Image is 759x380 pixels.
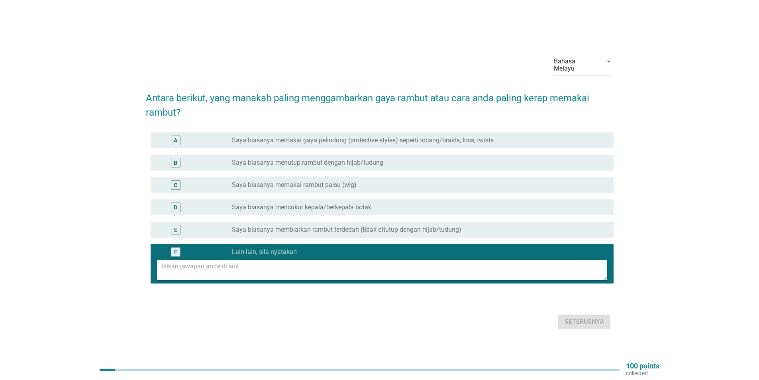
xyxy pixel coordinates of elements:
[554,58,598,72] div: Bahasa Melayu
[232,203,371,211] label: Saya biasanya mencukur kepala/berkepala botak
[626,362,659,370] p: 100 points
[626,370,659,377] p: collected
[146,83,614,120] h2: Antara berikut, yang manakah paling menggambarkan gaya rambut atau cara anda paling kerap memakai...
[604,57,614,66] i: arrow_drop_down
[232,181,357,189] label: Saya biasanya memakai rambut palsu (wig)
[174,226,177,234] div: E
[232,136,494,144] label: Saya biasanya memakai gaya pelindung (protective styles) seperti tocang/braids, locs, twists
[174,159,177,167] div: B
[174,248,177,256] div: F
[174,136,177,145] div: A
[232,159,383,167] label: Saya biasanya menutup rambut dengan hijab/tudung
[174,181,177,189] div: C
[174,203,177,212] div: D
[232,226,461,234] label: Saya biasanya membiarkan rambut terdedah (tidak ditutup dengan hijab/tudung)
[232,248,297,256] label: Lain-lain, sila nyatakan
